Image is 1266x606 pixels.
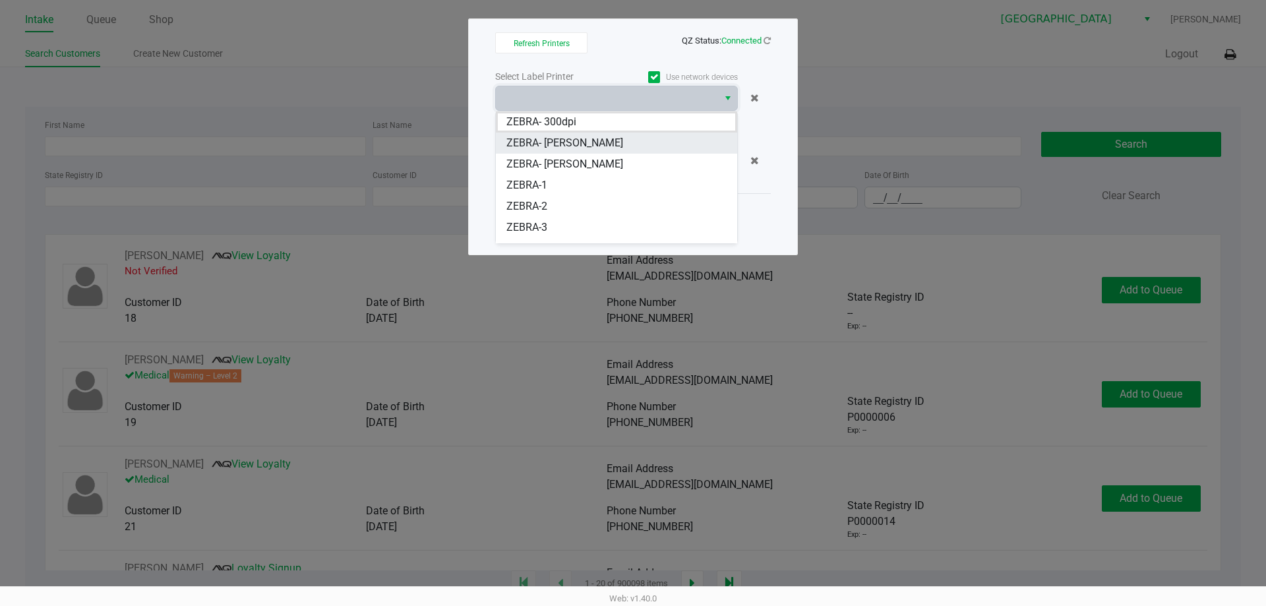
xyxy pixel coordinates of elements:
[506,156,623,172] span: ZEBRA- [PERSON_NAME]
[506,114,576,130] span: ZEBRA- 300dpi
[506,220,547,235] span: ZEBRA-3
[682,36,771,45] span: QZ Status:
[506,241,547,257] span: ZEBRA-4
[721,36,762,45] span: Connected
[617,71,738,83] label: Use network devices
[506,177,547,193] span: ZEBRA-1
[514,39,570,48] span: Refresh Printers
[506,135,623,151] span: ZEBRA- [PERSON_NAME]
[718,86,737,110] button: Select
[506,198,547,214] span: ZEBRA-2
[495,32,588,53] button: Refresh Printers
[495,70,617,84] div: Select Label Printer
[609,593,657,603] span: Web: v1.40.0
